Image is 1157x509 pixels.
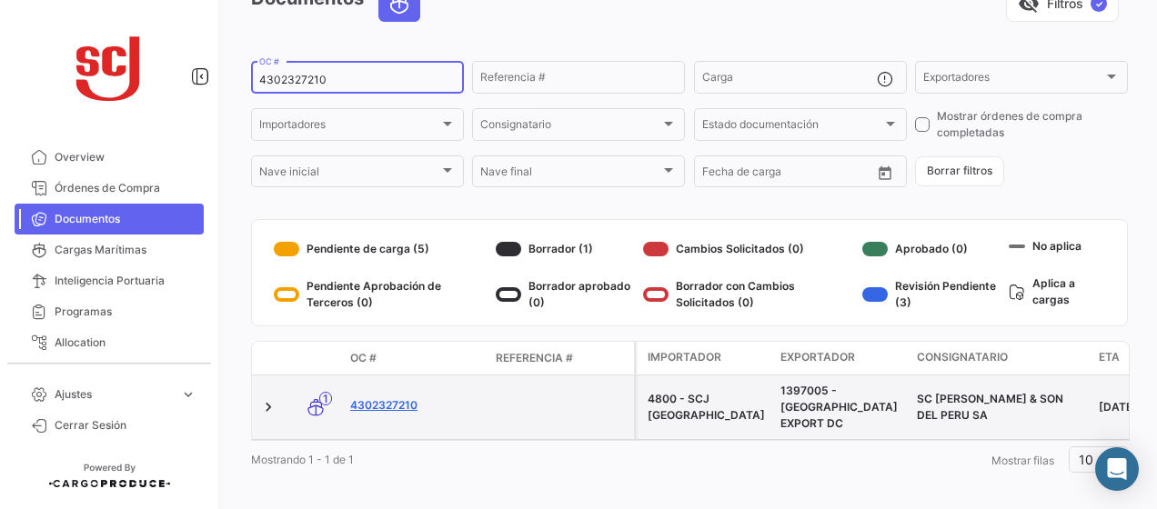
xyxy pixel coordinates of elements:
[251,453,354,466] span: Mostrando 1 - 1 de 1
[259,398,277,416] a: Expand/Collapse Row
[274,278,488,311] div: Pendiente Aprobación de Terceros (0)
[15,204,204,235] a: Documentos
[488,343,634,374] datatable-header-cell: Referencia #
[55,304,196,320] span: Programas
[910,342,1092,374] datatable-header-cell: Consignatario
[871,159,899,186] button: Open calendar
[259,168,439,181] span: Nave inicial
[480,121,660,134] span: Consignatario
[1009,272,1105,311] div: Aplica a cargas
[259,121,439,134] span: Importadores
[862,278,1001,311] div: Revisión Pendiente (3)
[15,296,204,327] a: Programas
[350,397,481,414] a: 4302327210
[637,342,773,374] datatable-header-cell: Importador
[915,156,1004,186] button: Borrar filtros
[15,173,204,204] a: Órdenes de Compra
[15,327,204,358] a: Allocation
[1079,452,1093,467] span: 10
[55,334,196,351] span: Allocation
[55,273,196,289] span: Inteligencia Portuaria
[55,211,196,227] span: Documentos
[991,454,1054,467] span: Mostrar filas
[862,235,1001,264] div: Aprobado (0)
[748,168,829,181] input: Hasta
[648,349,721,365] span: Importador
[937,108,1128,141] span: Mostrar órdenes de compra completadas
[274,235,488,264] div: Pendiente de carga (5)
[180,386,196,403] span: expand_more
[917,392,1063,422] span: SC JOHNSON & SON DEL PERU SA
[288,351,343,365] datatable-header-cell: Modo de Transporte
[780,349,855,365] span: Exportador
[780,383,902,432] div: 1397005 - [GEOGRAPHIC_DATA] EXPORT DC
[643,278,855,311] div: Borrador con Cambios Solicitados (0)
[55,149,196,165] span: Overview
[64,22,155,113] img: scj_logo1.svg
[496,235,636,264] div: Borrador (1)
[15,142,204,173] a: Overview
[480,168,660,181] span: Nave final
[923,74,1103,86] span: Exportadores
[55,386,173,403] span: Ajustes
[55,242,196,258] span: Cargas Marítimas
[319,392,332,405] span: 1
[350,350,377,366] span: OC #
[15,235,204,265] a: Cargas Marítimas
[702,168,735,181] input: Desde
[643,235,855,264] div: Cambios Solicitados (0)
[496,278,636,311] div: Borrador aprobado (0)
[1099,349,1120,365] span: ETA
[496,350,573,366] span: Referencia #
[15,265,204,296] a: Inteligencia Portuaria
[773,342,910,374] datatable-header-cell: Exportador
[648,391,766,424] div: 4800 - SCJ [GEOGRAPHIC_DATA]
[917,349,1008,365] span: Consignatario
[1009,235,1105,257] div: No aplica
[343,343,488,374] datatable-header-cell: OC #
[702,121,882,134] span: Estado documentación
[1095,447,1139,491] div: Abrir Intercom Messenger
[55,180,196,196] span: Órdenes de Compra
[55,417,196,434] span: Cerrar Sesión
